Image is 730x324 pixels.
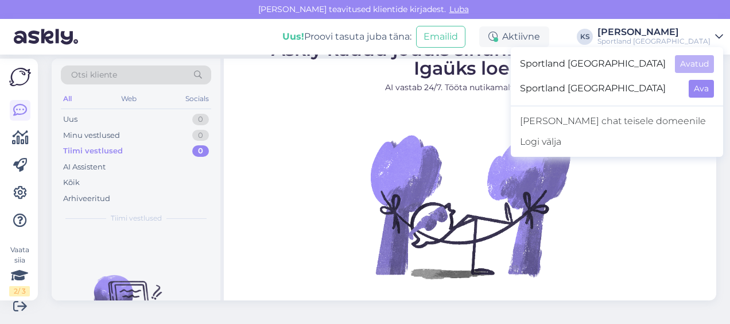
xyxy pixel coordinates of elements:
span: Askly kaudu jõudis sinuni juba klienti. Igaüks loeb. [271,38,669,79]
span: Sportland [GEOGRAPHIC_DATA] [520,80,679,98]
div: 0 [192,114,209,125]
button: Ava [689,80,714,98]
a: [PERSON_NAME] chat teisele domeenile [511,111,723,132]
button: Emailid [416,26,465,48]
div: Web [119,91,139,106]
button: Avatud [675,55,714,73]
a: [PERSON_NAME]Sportland [GEOGRAPHIC_DATA] [597,28,723,46]
div: Minu vestlused [63,130,120,141]
div: KS [577,29,593,45]
div: 0 [192,130,209,141]
img: No Chat active [367,103,573,310]
span: Sportland [GEOGRAPHIC_DATA] [520,55,666,73]
div: Arhiveeritud [63,193,110,205]
div: Sportland [GEOGRAPHIC_DATA] [597,37,710,46]
div: Proovi tasuta juba täna: [282,30,411,44]
span: Tiimi vestlused [111,213,162,223]
p: AI vastab 24/7. Tööta nutikamalt juba täna. [271,82,669,94]
div: Aktiivne [479,26,549,47]
div: Kõik [63,177,80,188]
div: [PERSON_NAME] [597,28,710,37]
b: Uus! [282,31,304,42]
div: 2 / 3 [9,286,30,296]
div: 0 [192,145,209,157]
span: Otsi kliente [71,69,117,81]
div: Socials [183,91,211,106]
img: Askly Logo [9,68,31,86]
div: All [61,91,74,106]
span: Luba [446,4,472,14]
div: Tiimi vestlused [63,145,123,157]
div: Vaata siia [9,245,30,296]
div: Logi välja [511,132,723,152]
div: AI Assistent [63,161,106,173]
div: Uus [63,114,77,125]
